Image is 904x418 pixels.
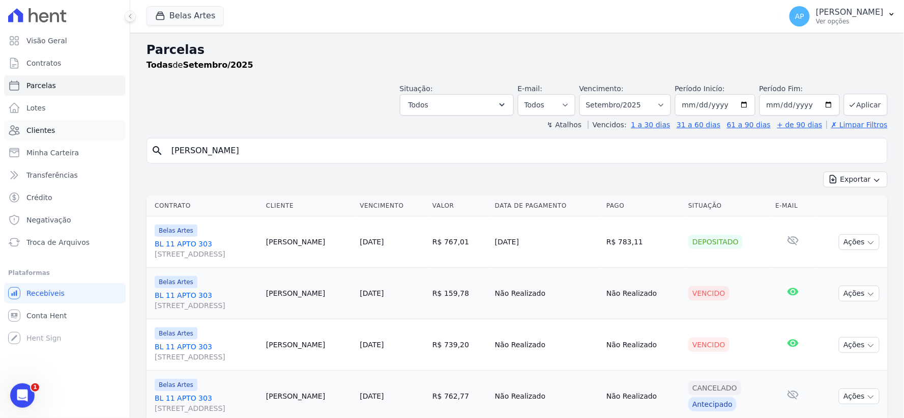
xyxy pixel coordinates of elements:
[491,319,602,371] td: Não Realizado
[26,103,46,113] span: Lotes
[816,17,884,25] p: Ver opções
[631,121,670,129] a: 1 a 30 dias
[262,216,356,268] td: [PERSON_NAME]
[4,232,126,253] a: Troca de Arquivos
[360,289,384,297] a: [DATE]
[147,6,224,25] button: Belas Artes
[4,187,126,208] a: Crédito
[428,196,491,216] th: Valor
[824,172,888,187] button: Exportar
[356,196,428,216] th: Vencimento
[147,41,888,59] h2: Parcelas
[827,121,888,129] a: ✗ Limpar Filtros
[688,235,743,249] div: Depositado
[151,145,163,157] i: search
[491,268,602,319] td: Não Realizado
[360,392,384,400] a: [DATE]
[602,268,684,319] td: Não Realizado
[760,83,840,94] label: Período Fim:
[26,311,67,321] span: Conta Hent
[26,192,52,203] span: Crédito
[579,85,624,93] label: Vencimento:
[147,59,253,71] p: de
[688,286,730,300] div: Vencido
[4,143,126,163] a: Minha Carteira
[772,196,814,216] th: E-mail
[839,337,880,353] button: Ações
[155,290,258,311] a: BL 11 APTO 303[STREET_ADDRESS]
[816,7,884,17] p: [PERSON_NAME]
[183,60,253,70] strong: Setembro/2025
[781,2,904,31] button: AP [PERSON_NAME] Ver opções
[155,352,258,362] span: [STREET_ADDRESS]
[428,268,491,319] td: R$ 159,78
[155,379,197,391] span: Belas Artes
[795,13,804,20] span: AP
[4,98,126,118] a: Lotes
[155,276,197,288] span: Belas Artes
[602,216,684,268] td: R$ 783,11
[4,31,126,51] a: Visão Geral
[602,196,684,216] th: Pago
[688,397,737,411] div: Antecipado
[839,234,880,250] button: Ações
[409,99,428,111] span: Todos
[400,94,514,116] button: Todos
[777,121,823,129] a: + de 90 dias
[155,239,258,259] a: BL 11 APTO 303[STREET_ADDRESS]
[26,170,78,180] span: Transferências
[684,196,771,216] th: Situação
[4,120,126,141] a: Clientes
[26,58,61,68] span: Contratos
[491,196,602,216] th: Data de Pagamento
[262,196,356,216] th: Cliente
[727,121,771,129] a: 61 a 90 dias
[155,403,258,413] span: [STREET_ADDRESS]
[26,237,90,247] span: Troca de Arquivos
[602,319,684,371] td: Não Realizado
[262,268,356,319] td: [PERSON_NAME]
[675,85,725,93] label: Período Inicío:
[4,75,126,96] a: Parcelas
[518,85,543,93] label: E-mail:
[4,283,126,303] a: Recebíveis
[155,342,258,362] a: BL 11 APTO 303[STREET_ADDRESS]
[8,267,122,279] div: Plataformas
[147,60,173,70] strong: Todas
[26,80,56,91] span: Parcelas
[155,393,258,413] a: BL 11 APTO 303[STREET_ADDRESS]
[26,215,71,225] span: Negativação
[360,238,384,246] a: [DATE]
[839,388,880,404] button: Ações
[4,165,126,185] a: Transferências
[428,216,491,268] td: R$ 767,01
[588,121,627,129] label: Vencidos:
[147,196,262,216] th: Contrato
[677,121,720,129] a: 31 a 60 dias
[4,210,126,230] a: Negativação
[360,341,384,349] a: [DATE]
[4,305,126,326] a: Conta Hent
[844,94,888,116] button: Aplicar
[428,319,491,371] td: R$ 739,20
[10,383,35,408] iframe: Intercom live chat
[155,300,258,311] span: [STREET_ADDRESS]
[26,125,55,135] span: Clientes
[155,249,258,259] span: [STREET_ADDRESS]
[26,36,67,46] span: Visão Geral
[262,319,356,371] td: [PERSON_NAME]
[491,216,602,268] td: [DATE]
[839,286,880,301] button: Ações
[688,338,730,352] div: Vencido
[26,148,79,158] span: Minha Carteira
[155,327,197,340] span: Belas Artes
[31,383,39,392] span: 1
[400,85,433,93] label: Situação:
[26,288,65,298] span: Recebíveis
[688,381,741,395] div: Cancelado
[155,225,197,237] span: Belas Artes
[547,121,581,129] label: ↯ Atalhos
[4,53,126,73] a: Contratos
[165,141,883,161] input: Buscar por nome do lote ou do cliente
